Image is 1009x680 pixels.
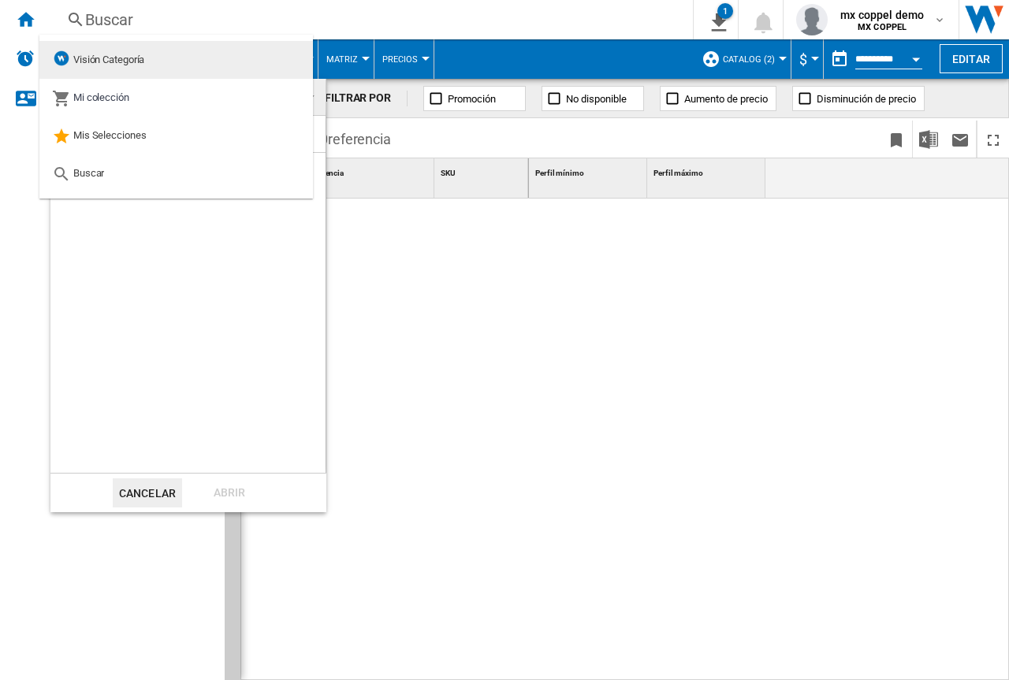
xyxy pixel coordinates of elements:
[73,129,147,141] span: Mis Selecciones
[73,167,104,179] span: Buscar
[113,478,182,507] button: Cancelar
[73,91,129,103] span: Mi colección
[52,49,71,68] img: wiser-icon-blue.png
[195,478,264,507] div: Abrir
[73,54,144,65] span: Visión Categoría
